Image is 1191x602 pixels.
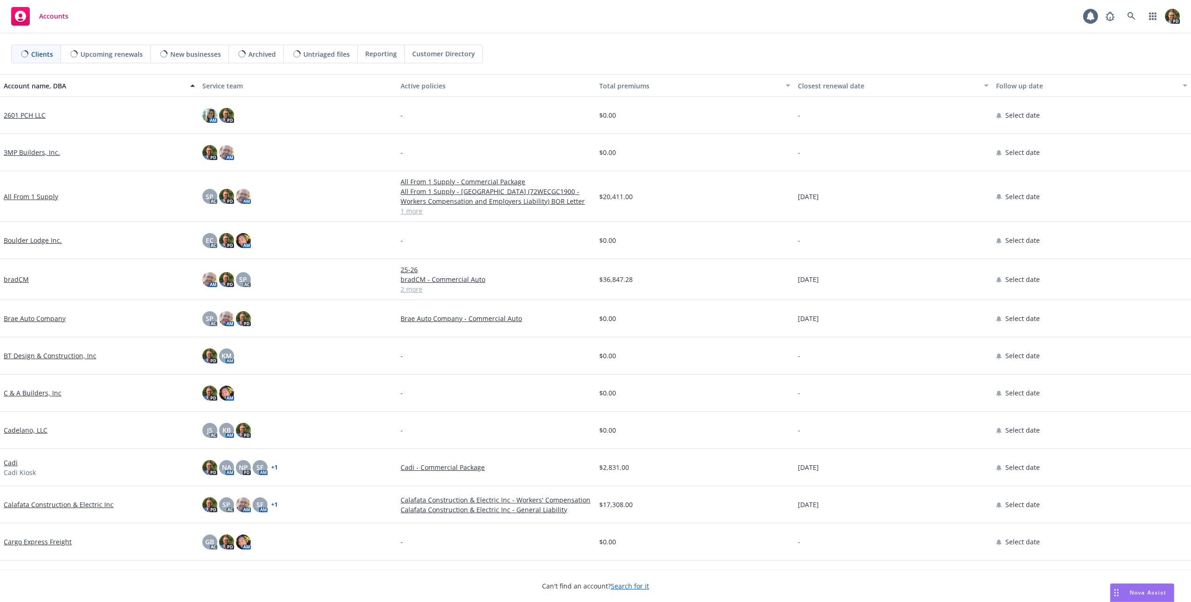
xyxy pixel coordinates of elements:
span: New businesses [170,49,221,59]
span: Cadi Kiosk [4,468,36,477]
img: photo [219,311,234,326]
a: Boulder Lodge Inc. [4,235,62,245]
span: Archived [248,49,276,59]
button: Nova Assist [1110,583,1174,602]
a: All From 1 Supply - Commercial Package [401,177,592,187]
span: SP [206,192,214,201]
span: $0.00 [599,537,616,547]
img: photo [219,535,234,549]
span: KM [221,351,232,361]
span: - [798,425,800,435]
span: SF [256,500,263,509]
img: photo [236,535,251,549]
span: NA [222,462,231,472]
span: - [401,425,403,435]
img: photo [236,423,251,438]
span: KB [222,425,231,435]
span: Select date [1005,274,1040,284]
span: - [798,351,800,361]
div: Active policies [401,81,592,91]
img: photo [202,348,217,363]
a: Cadi [4,458,18,468]
img: photo [202,460,217,475]
img: photo [236,189,251,204]
button: Total premiums [595,74,794,97]
span: Can't find an account? [542,581,649,591]
div: Service team [202,81,394,91]
span: Select date [1005,462,1040,472]
span: [DATE] [798,192,819,201]
a: 25-26 [401,265,592,274]
span: GB [205,537,214,547]
img: photo [202,272,217,287]
span: - [401,147,403,157]
span: Select date [1005,147,1040,157]
img: photo [219,272,234,287]
span: Select date [1005,500,1040,509]
span: Select date [1005,425,1040,435]
a: + 1 [271,465,278,470]
button: Closest renewal date [794,74,993,97]
span: Upcoming renewals [80,49,143,59]
span: SF [256,462,263,472]
span: Select date [1005,110,1040,120]
span: Nova Assist [1130,589,1166,596]
a: Calafata Construction & Electric Inc - General Liability [401,505,592,515]
span: $17,308.00 [599,500,633,509]
img: photo [202,386,217,401]
div: Account name, DBA [4,81,185,91]
span: $0.00 [599,314,616,323]
span: $0.00 [599,425,616,435]
span: - [798,147,800,157]
a: 1 more [401,206,592,216]
a: 2601 PCH LLC [4,110,46,120]
span: EC [206,235,214,245]
span: SP [206,314,214,323]
button: Service team [199,74,397,97]
a: Report a Bug [1101,7,1119,26]
a: All From 1 Supply [4,192,58,201]
a: Switch app [1144,7,1162,26]
span: [DATE] [798,462,819,472]
span: $0.00 [599,147,616,157]
a: Calafata Construction & Electric Inc [4,500,114,509]
a: All From 1 Supply - [GEOGRAPHIC_DATA] (72WECGC1900 - Workers Compensation and Employers Liability... [401,187,592,206]
span: - [798,537,800,547]
span: SP [222,500,230,509]
a: Brae Auto Company - Commercial Auto [401,314,592,323]
span: Customer Directory [412,49,475,59]
span: JS [207,425,213,435]
a: Accounts [7,3,72,29]
span: - [401,235,403,245]
span: $0.00 [599,235,616,245]
img: photo [1165,9,1180,24]
span: [DATE] [798,500,819,509]
span: $20,411.00 [599,192,633,201]
span: $0.00 [599,351,616,361]
img: photo [219,189,234,204]
button: Follow up date [992,74,1191,97]
span: $0.00 [599,110,616,120]
img: photo [202,108,217,123]
a: Calafata Construction & Electric Inc - Workers' Compensation [401,495,592,505]
a: 3MP Builders, Inc. [4,147,60,157]
span: Select date [1005,235,1040,245]
span: - [798,110,800,120]
a: Cadelano, LLC [4,425,47,435]
a: BT Design & Construction, Inc [4,351,96,361]
span: [DATE] [798,274,819,284]
button: Active policies [397,74,595,97]
span: SP [239,274,247,284]
img: photo [202,145,217,160]
a: bradCM [4,274,29,284]
span: Select date [1005,537,1040,547]
span: Select date [1005,351,1040,361]
span: [DATE] [798,314,819,323]
span: Reporting [365,49,397,59]
span: Accounts [39,13,68,20]
a: Brae Auto Company [4,314,66,323]
span: Select date [1005,388,1040,398]
a: Cadi - Commercial Package [401,462,592,472]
